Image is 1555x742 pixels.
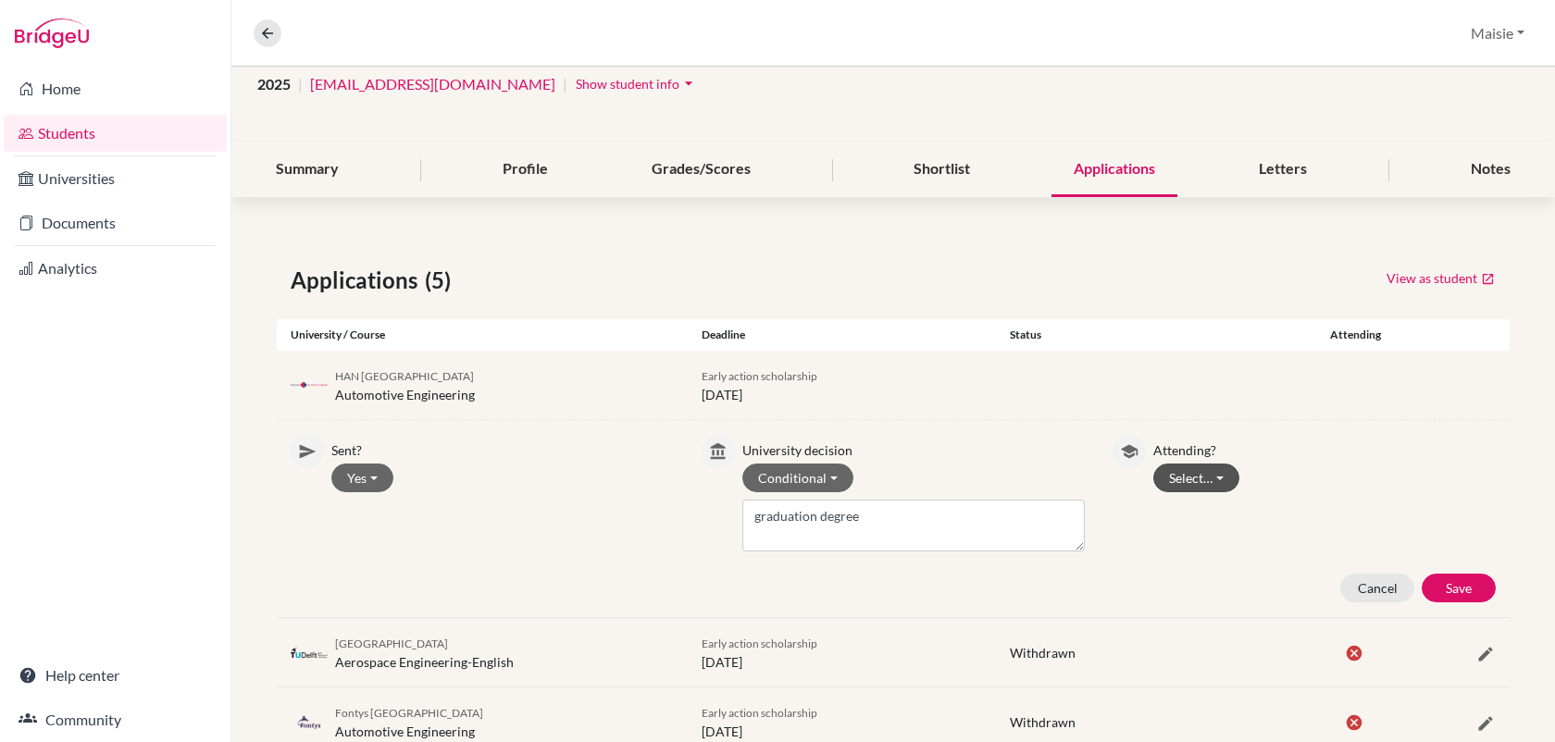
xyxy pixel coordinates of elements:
[1462,16,1533,51] button: Maisie
[335,702,483,741] div: Automotive Engineering
[1304,327,1407,343] div: Attending
[742,464,853,492] button: Conditional
[254,142,361,197] div: Summary
[576,76,679,92] span: Show student info
[298,73,303,95] span: |
[1237,142,1329,197] div: Letters
[575,69,699,98] button: Show student infoarrow_drop_down
[1340,574,1414,602] button: Cancel
[335,706,483,720] span: Fontys [GEOGRAPHIC_DATA]
[335,633,514,672] div: Aerospace Engineering-English
[310,73,555,95] a: [EMAIL_ADDRESS][DOMAIN_NAME]
[257,73,291,95] span: 2025
[1153,435,1496,460] p: Attending?
[331,464,393,492] button: Yes
[1153,464,1239,492] button: Select…
[291,715,328,729] img: nl_fon_pxst96wk.png
[291,646,328,660] img: nl_del_z3hjdhnm.png
[702,706,817,720] span: Early action scholarship
[4,160,227,197] a: Universities
[1051,142,1177,197] div: Applications
[335,369,474,383] span: HAN [GEOGRAPHIC_DATA]
[702,637,817,650] span: Early action scholarship
[277,327,688,343] div: University / Course
[702,369,817,383] span: Early action scholarship
[335,365,475,404] div: Automotive Engineering
[4,204,227,241] a: Documents
[629,142,773,197] div: Grades/Scores
[1010,714,1076,730] span: Withdrawn
[4,701,227,738] a: Community
[688,365,996,404] div: [DATE]
[891,142,992,197] div: Shortlist
[15,19,89,48] img: Bridge-U
[425,264,458,297] span: (5)
[291,378,328,392] img: nl_han_lxllnx6d.png
[688,327,996,343] div: Deadline
[679,74,698,93] i: arrow_drop_down
[4,115,227,152] a: Students
[742,435,1085,460] p: University decision
[4,70,227,107] a: Home
[688,633,996,672] div: [DATE]
[480,142,570,197] div: Profile
[1422,574,1496,602] button: Save
[563,73,567,95] span: |
[4,657,227,694] a: Help center
[688,702,996,741] div: [DATE]
[1386,264,1496,292] a: View as student
[335,637,448,650] span: [GEOGRAPHIC_DATA]
[996,327,1304,343] div: Status
[291,264,425,297] span: Applications
[331,435,674,460] p: Sent?
[1010,645,1076,661] span: Withdrawn
[4,250,227,287] a: Analytics
[1449,142,1533,197] div: Notes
